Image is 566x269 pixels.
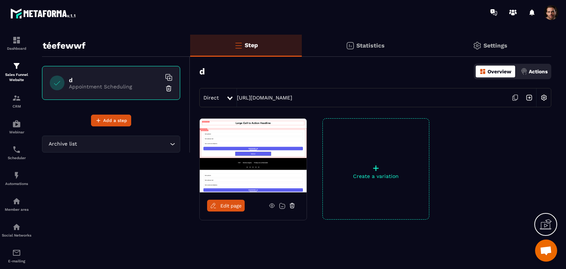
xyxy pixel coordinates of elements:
[12,197,21,206] img: automations
[529,69,548,74] p: Actions
[42,136,180,153] div: Search for option
[237,95,292,101] a: [URL][DOMAIN_NAME]
[522,91,536,105] img: arrow-next.bcc2205e.svg
[521,68,527,75] img: actions.d6e523a2.png
[323,163,429,173] p: +
[2,156,31,160] p: Scheduler
[12,248,21,257] img: email
[69,77,161,84] h6: d
[69,84,161,90] p: Appointment Scheduling
[12,145,21,154] img: scheduler
[165,85,172,92] img: trash
[245,42,258,49] p: Step
[2,130,31,134] p: Webinar
[2,217,31,243] a: social-networksocial-networkSocial Networks
[2,104,31,108] p: CRM
[12,119,21,128] img: automations
[12,94,21,102] img: formation
[488,69,511,74] p: Overview
[43,38,85,53] p: téefewwf
[91,115,131,126] button: Add a step
[12,62,21,70] img: formation
[356,42,385,49] p: Statistics
[2,165,31,191] a: automationsautomationsAutomations
[2,72,31,83] p: Sales Funnel Website
[2,259,31,263] p: E-mailing
[78,140,168,148] input: Search for option
[234,41,243,50] img: bars-o.4a397970.svg
[2,30,31,56] a: formationformationDashboard
[220,203,242,209] span: Edit page
[12,36,21,45] img: formation
[346,41,354,50] img: stats.20deebd0.svg
[2,140,31,165] a: schedulerschedulerScheduler
[207,200,245,212] a: Edit page
[203,95,219,101] span: Direct
[537,91,551,105] img: setting-w.858f3a88.svg
[535,240,557,262] div: Mở cuộc trò chuyện
[103,117,127,124] span: Add a step
[12,171,21,180] img: automations
[2,46,31,50] p: Dashboard
[479,68,486,75] img: dashboard-orange.40269519.svg
[2,88,31,114] a: formationformationCRM
[199,66,205,77] h3: d
[2,243,31,269] a: emailemailE-mailing
[2,56,31,88] a: formationformationSales Funnel Website
[2,207,31,212] p: Member area
[323,173,429,179] p: Create a variation
[47,140,78,148] span: Archive list
[2,191,31,217] a: automationsautomationsMember area
[2,233,31,237] p: Social Networks
[2,114,31,140] a: automationsautomationsWebinar
[473,41,482,50] img: setting-gr.5f69749f.svg
[10,7,77,20] img: logo
[483,42,507,49] p: Settings
[12,223,21,231] img: social-network
[200,119,307,192] img: image
[2,182,31,186] p: Automations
